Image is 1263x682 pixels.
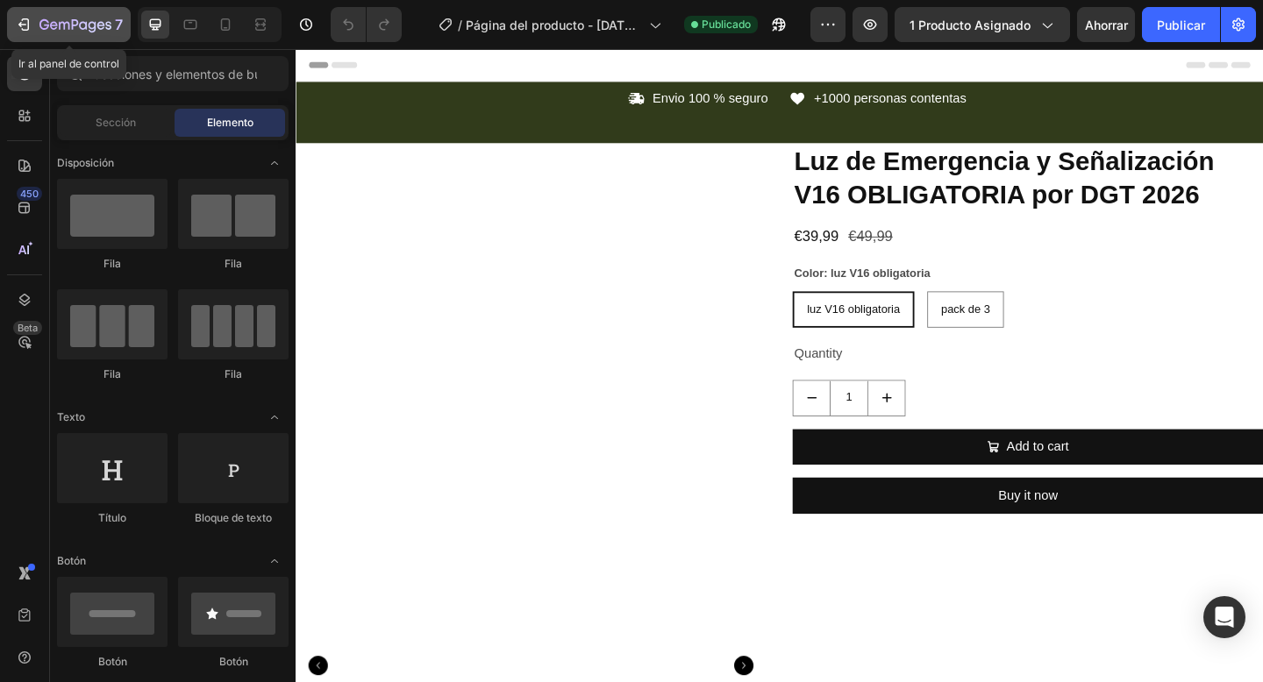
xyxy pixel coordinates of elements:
button: Carousel Next Arrow [477,660,498,681]
div: Add to cart [773,421,840,446]
div: Buy it now [764,473,829,499]
font: Publicado [702,18,751,31]
button: Publicar [1142,7,1220,42]
font: / [458,18,462,32]
input: Secciones y elementos de búsqueda [57,56,289,91]
font: Fila [103,367,121,380]
font: Botón [219,655,248,668]
font: Beta [18,322,38,334]
span: luz V16 obligatoria [556,276,657,290]
span: pack de 3 [702,276,755,290]
button: Ahorrar [1077,7,1135,42]
font: Fila [225,367,242,380]
font: Sección [96,116,136,129]
span: Abrir con palanca [260,403,289,431]
div: Quantity [540,317,1052,346]
font: Fila [225,257,242,270]
font: Fila [103,257,121,270]
font: Botón [98,655,127,668]
button: decrement [541,361,581,399]
button: increment [623,361,662,399]
font: Elemento [207,116,253,129]
font: Ahorrar [1085,18,1128,32]
span: Abrir con palanca [260,547,289,575]
font: 7 [115,16,123,33]
button: Carousel Back Arrow [14,660,35,681]
button: Add to cart [540,414,1052,453]
font: 450 [20,188,39,200]
button: 7 [7,7,131,42]
div: €39,99 [540,193,592,217]
font: Publicar [1157,18,1205,32]
font: Página del producto - [DATE] 22:46:45 [466,18,639,51]
div: Deshacer/Rehacer [331,7,402,42]
font: Título [98,511,126,524]
button: 1 producto asignado [895,7,1070,42]
font: Botón [57,554,86,567]
font: Bloque de texto [195,511,272,524]
font: Disposición [57,156,114,169]
font: 1 producto asignado [910,18,1031,32]
span: Abrir con palanca [260,149,289,177]
iframe: Área de diseño [296,49,1263,682]
button: Buy it now [540,466,1052,506]
legend: Color: luz V16 obligatoria [540,231,692,257]
font: Texto [57,410,85,423]
div: €49,99 [599,193,651,217]
h1: Luz de Emergencia y Señalización V16 OBLIGATORIA por DGT 2026 [540,103,1052,179]
input: quantity [581,361,623,399]
div: Abrir Intercom Messenger [1203,596,1245,638]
